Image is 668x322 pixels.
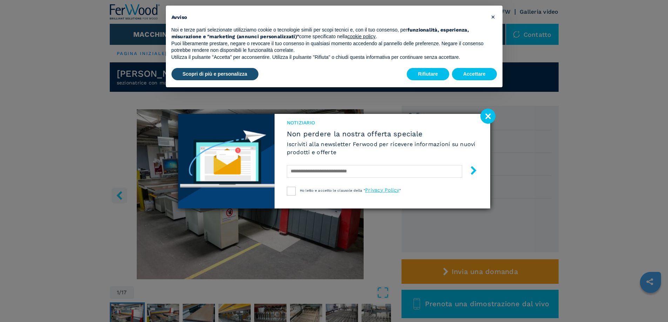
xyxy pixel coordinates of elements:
[299,34,348,39] font: come specificato nella
[287,141,475,156] font: Iscriviti alla newsletter Ferwood per ricevere informazioni su nuovi prodotti e offerte
[376,34,377,39] font: .
[171,14,187,20] font: Avviso
[491,13,495,21] font: ×
[463,71,486,77] font: Accettare
[171,54,460,60] font: Utilizza il pulsante "Accetta" per acconsentire. Utilizza il pulsante "Rifiuta" o chiudi questa i...
[418,71,438,77] font: Rifiutare
[462,163,478,180] button: pulsante di invio
[488,11,499,22] button: Chiudi questo avviso
[171,41,484,53] font: Puoi liberamente prestare, negare o revocare il tuo consenso in qualsiasi momento accedendo al pa...
[287,130,423,138] font: Non perdere la nostra offerta speciale
[178,114,275,208] img: Immagine della newsletter
[183,71,247,77] font: Scopri di più e personalizza
[348,34,376,39] a: cookie policy
[407,68,449,81] button: Rifiutare
[171,27,407,33] font: Noi e terze parti selezionate utilizziamo cookie o tecnologie simili per scopi tecnici e, con il ...
[287,120,315,125] font: Notiziario
[171,68,258,81] button: Scopri di più e personalizza
[300,189,365,192] font: Ho letto e accetto le clausole della "
[399,189,401,192] font: "
[452,68,497,81] button: Accettare
[365,187,399,193] a: Privacy Policy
